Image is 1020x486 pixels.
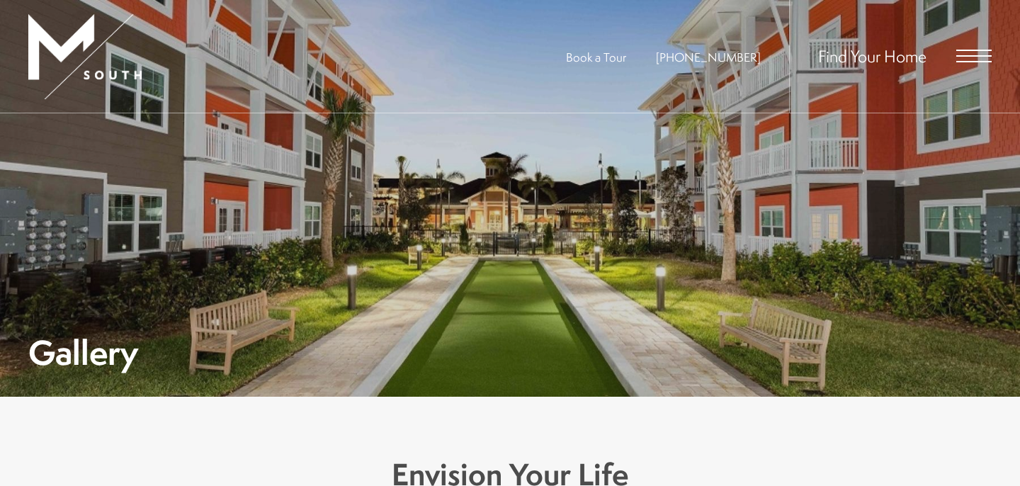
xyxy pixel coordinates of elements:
img: MSouth [28,14,142,99]
button: Open Menu [956,50,992,62]
a: Book a Tour [566,49,626,65]
span: [PHONE_NUMBER] [656,49,761,65]
a: Call Us at 813-570-8014 [656,49,761,65]
h1: Gallery [28,337,138,368]
a: Find Your Home [818,45,926,67]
